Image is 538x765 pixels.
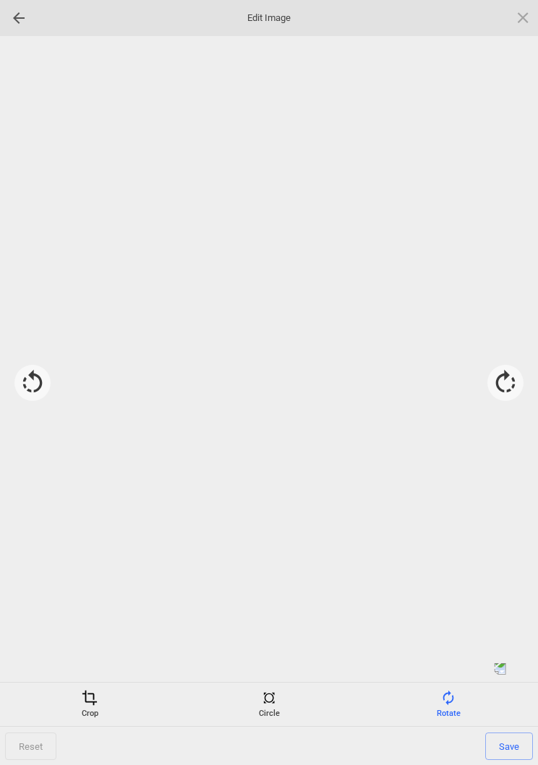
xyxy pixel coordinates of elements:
div: Go back [7,7,30,30]
span: Edit Image [197,12,341,25]
div: Rotate [362,690,534,719]
div: Circle [183,690,355,719]
div: Rotate 90° [487,365,524,401]
span: Save [485,732,533,760]
span: Click here or hit ESC to close picker [515,9,531,25]
div: Crop [4,690,176,719]
div: Rotate -90° [14,365,51,401]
